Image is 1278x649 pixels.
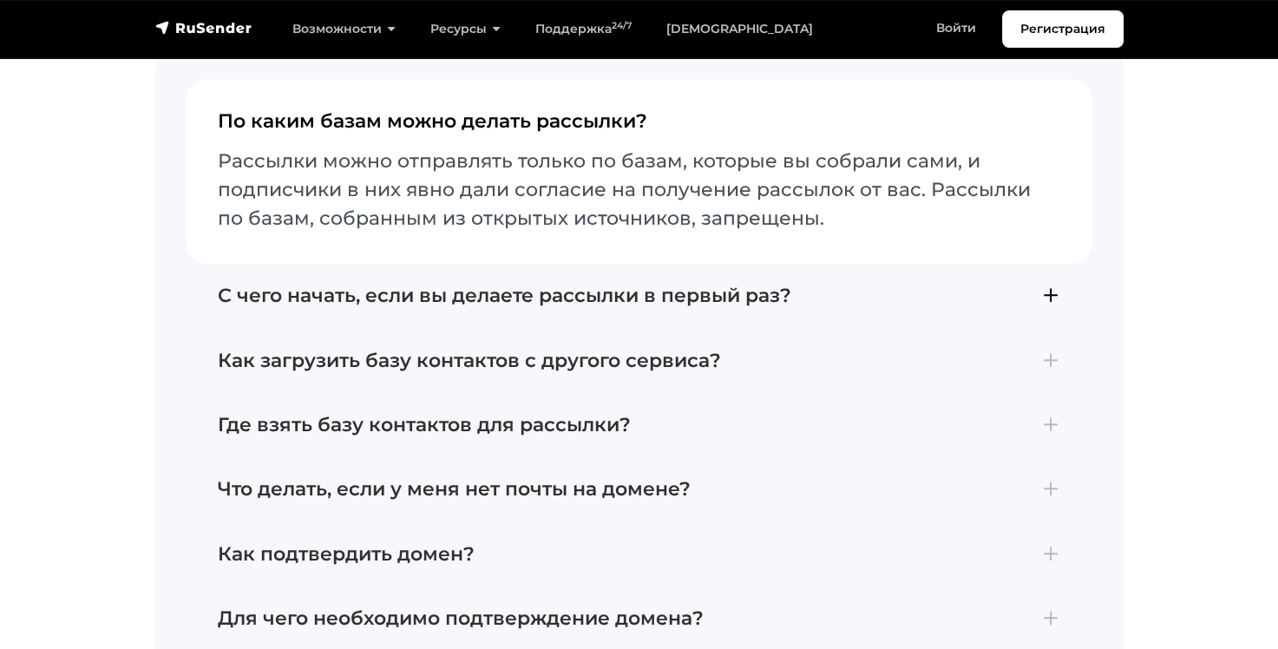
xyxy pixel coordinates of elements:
h4: Как загрузить базу контактов с другого сервиса? [218,350,1061,372]
a: Ресурсы [413,11,518,47]
a: Поддержка24/7 [518,11,649,47]
h4: Что делать, если у меня нет почты на домене? [218,478,1061,501]
h4: Как подтвердить домен? [218,543,1061,566]
h4: Где взять базу контактов для рассылки? [218,414,1061,436]
p: Рассылки можно отправлять только по базам, которые вы собрали сами, и подписчики в них явно дали ... [218,147,1061,233]
h4: С чего начать, если вы делаете рассылки в первый раз? [218,285,1061,307]
a: Возможности [275,11,413,47]
img: RuSender [155,19,252,36]
a: Регистрация [1002,10,1124,48]
sup: 24/7 [612,20,632,31]
a: [DEMOGRAPHIC_DATA] [649,11,830,47]
h4: По каким базам можно делать рассылки? [218,110,1061,147]
h4: Для чего необходимо подтверждение домена? [218,607,1061,630]
a: Войти [919,10,993,46]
